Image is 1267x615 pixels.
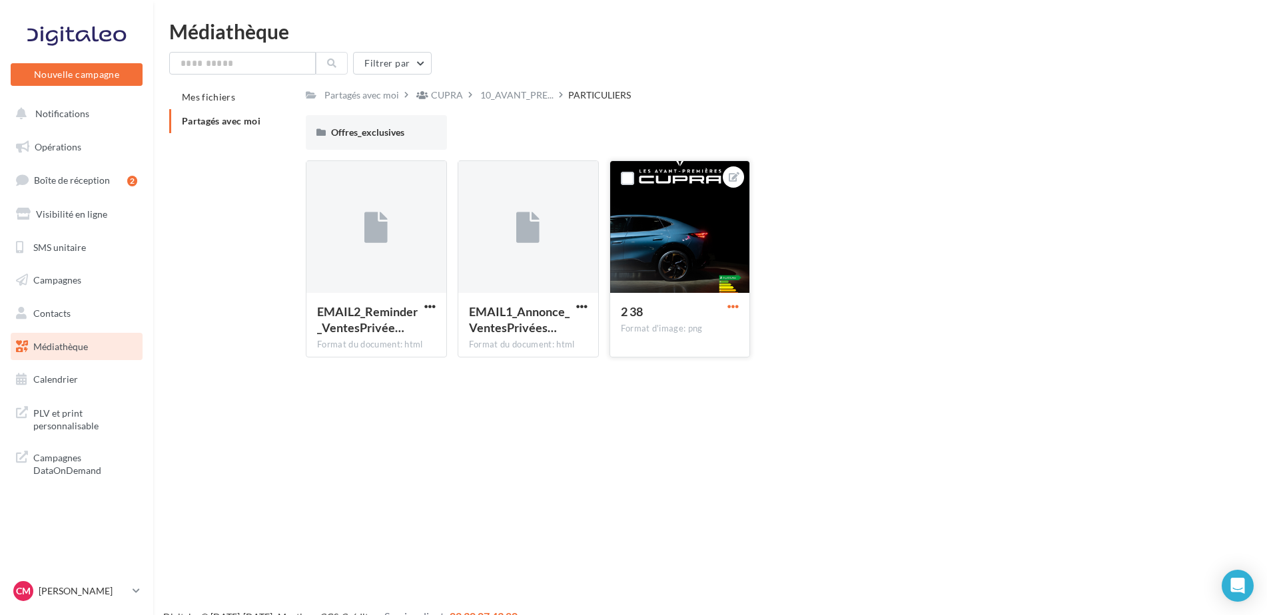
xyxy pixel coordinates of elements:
a: CM [PERSON_NAME] [11,578,143,604]
span: Offres_exclusives [331,126,404,138]
span: Calendrier [33,373,78,385]
button: Filtrer par [353,52,432,75]
span: Contacts [33,307,71,319]
a: Opérations [8,133,145,161]
a: Contacts [8,300,145,327]
div: Format du document: html [317,339,436,351]
span: Médiathèque [33,341,88,352]
a: Campagnes [8,266,145,294]
span: Campagnes [33,274,81,286]
span: Boîte de réception [34,174,110,186]
span: Mes fichiers [182,91,235,102]
div: CUPRA [431,89,463,102]
button: Nouvelle campagne [11,63,143,86]
span: CM [16,584,31,598]
div: PARTICULIERS [568,89,631,102]
p: [PERSON_NAME] [39,584,127,598]
div: Format d'image: png [621,323,739,335]
span: 10_AVANT_PRE... [480,89,554,102]
span: Campagnes DataOnDemand [33,449,137,477]
span: PLV et print personnalisable [33,404,137,433]
span: 2 38 [621,304,643,319]
div: Médiathèque [169,21,1251,41]
a: SMS unitaire [8,234,145,262]
a: Visibilité en ligne [8,200,145,228]
button: Notifications [8,100,140,128]
span: SMS unitaire [33,241,86,252]
div: Format du document: html [469,339,588,351]
a: Médiathèque [8,333,145,361]
div: Open Intercom Messenger [1222,570,1254,602]
span: Opérations [35,141,81,152]
a: Boîte de réception2 [8,166,145,194]
span: EMAIL1_Annonce_VentesPrivées_CUPRA [469,304,570,335]
span: Notifications [35,108,89,119]
a: Campagnes DataOnDemand [8,443,145,483]
a: Calendrier [8,365,145,393]
div: Partagés avec moi [324,89,399,102]
a: PLV et print personnalisable [8,399,145,438]
span: Visibilité en ligne [36,208,107,220]
span: Partagés avec moi [182,115,260,126]
div: 2 [127,176,137,186]
span: EMAIL2_Reminder_VentesPrivées_CUPRA [317,304,418,335]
